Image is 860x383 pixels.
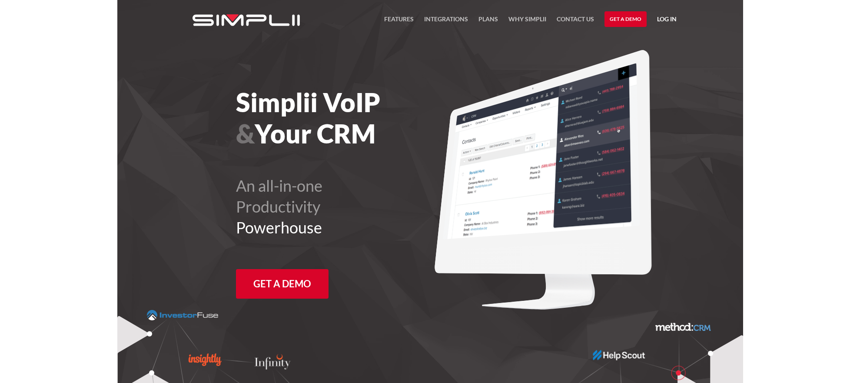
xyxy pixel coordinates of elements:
[424,14,468,30] a: Integrations
[478,14,498,30] a: Plans
[193,14,300,26] img: Simplii
[657,14,677,27] a: Log in
[604,11,647,27] a: Get a Demo
[236,87,478,149] h1: Simplii VoIP Your CRM
[508,14,546,30] a: Why Simplii
[384,14,414,30] a: FEATURES
[236,218,322,237] span: Powerhouse
[236,175,478,238] h2: An all-in-one Productivity
[557,14,594,30] a: Contact US
[236,269,329,299] a: Get a Demo
[236,118,255,149] span: &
